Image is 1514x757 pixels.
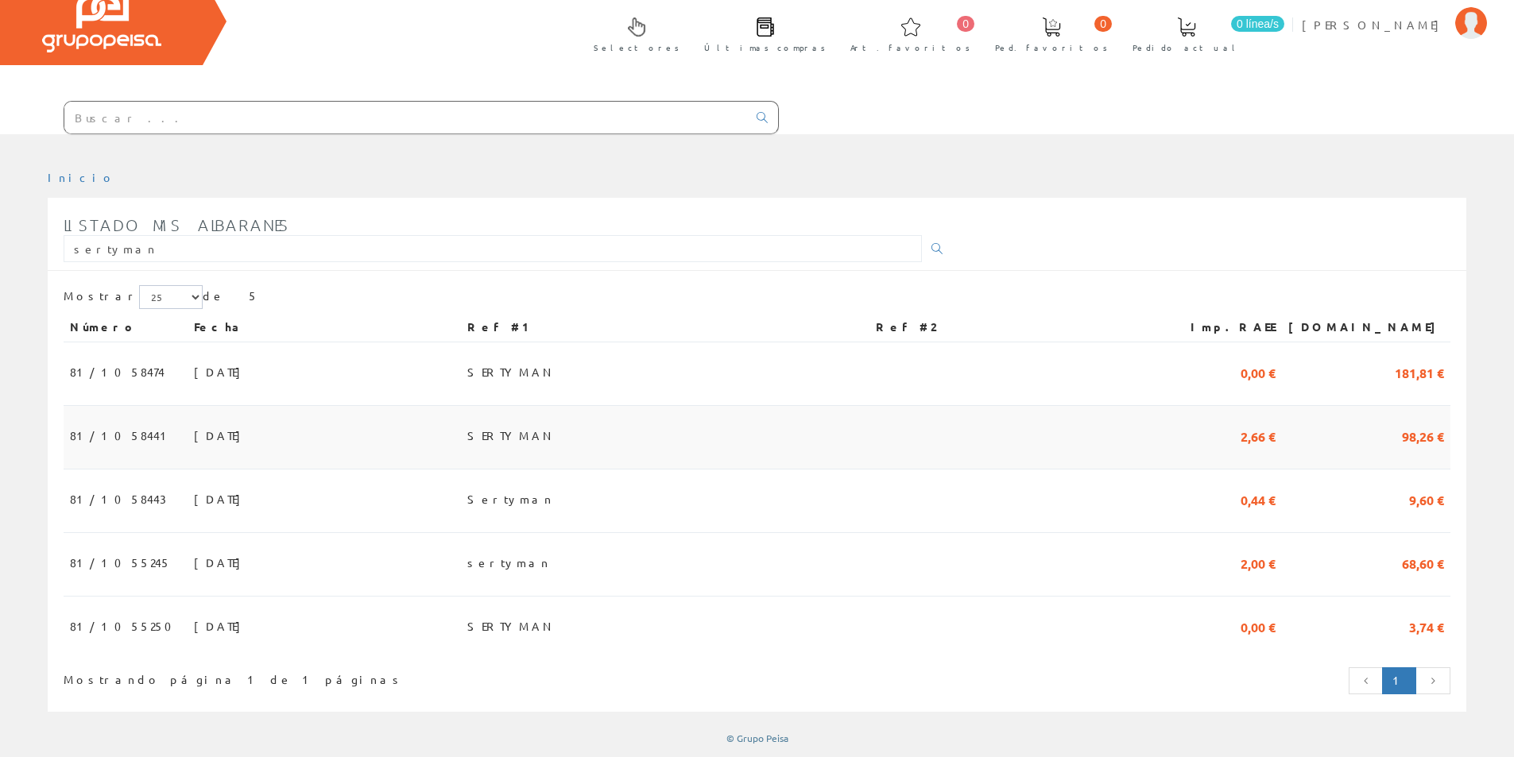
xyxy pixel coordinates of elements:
[194,485,249,512] span: [DATE]
[1349,667,1384,694] a: Página anterior
[850,40,970,56] span: Art. favoritos
[70,485,166,512] span: 81/1058443
[64,285,1450,313] div: de 5
[64,102,747,133] input: Buscar ...
[139,285,203,309] select: Mostrar
[48,732,1466,745] div: © Grupo Peisa
[957,16,974,32] span: 0
[594,40,680,56] span: Selectores
[467,612,556,639] span: SERTYMAN
[467,422,556,449] span: SERTYMAN
[1409,612,1444,639] span: 3,74 €
[1241,549,1276,576] span: 2,00 €
[1402,422,1444,449] span: 98,26 €
[1241,358,1276,385] span: 0,00 €
[467,485,554,512] span: Sertyman
[995,40,1108,56] span: Ped. favoritos
[70,358,165,385] span: 81/1058474
[1231,16,1284,32] span: 0 línea/s
[194,422,249,449] span: [DATE]
[188,313,461,342] th: Fecha
[194,612,249,639] span: [DATE]
[70,549,171,576] span: 81/1055245
[1241,422,1276,449] span: 2,66 €
[467,549,551,576] span: sertyman
[70,612,181,639] span: 81/1055250
[64,285,203,309] label: Mostrar
[1402,549,1444,576] span: 68,60 €
[64,215,290,234] span: Listado mis albaranes
[64,313,188,342] th: Número
[1094,16,1112,32] span: 0
[1282,313,1450,342] th: [DOMAIN_NAME]
[1382,667,1416,694] a: Página actual
[1302,17,1447,33] span: [PERSON_NAME]
[194,358,249,385] span: [DATE]
[467,358,556,385] span: SERTYMAN
[1163,313,1282,342] th: Imp.RAEE
[1415,667,1450,694] a: Página siguiente
[704,40,826,56] span: Últimas compras
[461,313,869,342] th: Ref #1
[1241,612,1276,639] span: 0,00 €
[1302,4,1487,19] a: [PERSON_NAME]
[578,4,687,62] a: Selectores
[1133,40,1241,56] span: Pedido actual
[688,4,834,62] a: Últimas compras
[869,313,1163,342] th: Ref #2
[1241,485,1276,512] span: 0,44 €
[1409,485,1444,512] span: 9,60 €
[48,170,115,184] a: Inicio
[1395,358,1444,385] span: 181,81 €
[70,422,173,449] span: 81/1058441
[64,666,628,688] div: Mostrando página 1 de 1 páginas
[64,235,922,262] input: Introduzca parte o toda la referencia1, referencia2, número, fecha(dd/mm/yy) o rango de fechas(dd...
[194,549,249,576] span: [DATE]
